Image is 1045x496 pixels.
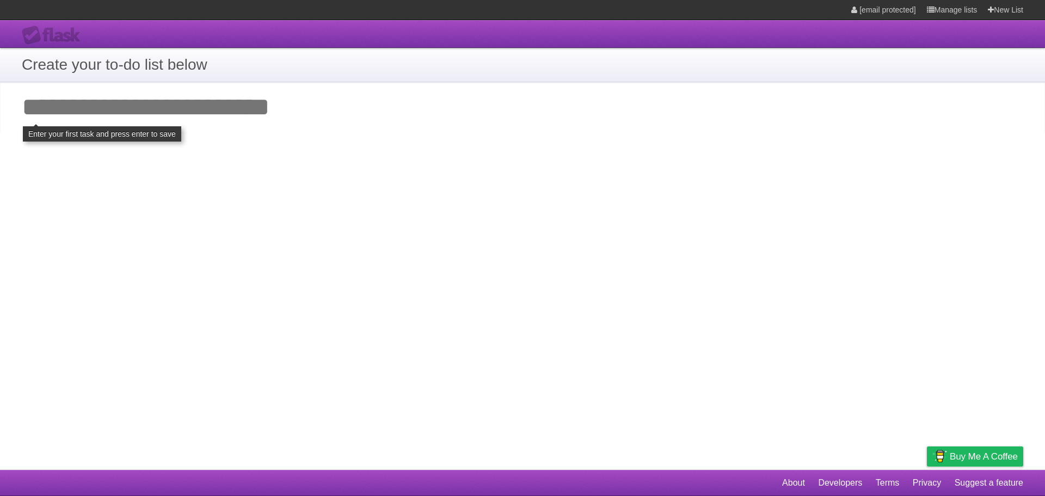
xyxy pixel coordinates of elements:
[782,473,805,493] a: About
[927,446,1023,467] a: Buy me a coffee
[932,447,947,466] img: Buy me a coffee
[818,473,862,493] a: Developers
[859,5,916,14] span: [email protected]
[950,447,1018,466] span: Buy me a coffee
[22,26,87,45] div: Flask
[955,473,1023,493] a: Suggest a feature
[876,473,900,493] a: Terms
[22,53,1023,76] h1: Create your to-do list below
[913,473,941,493] a: Privacy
